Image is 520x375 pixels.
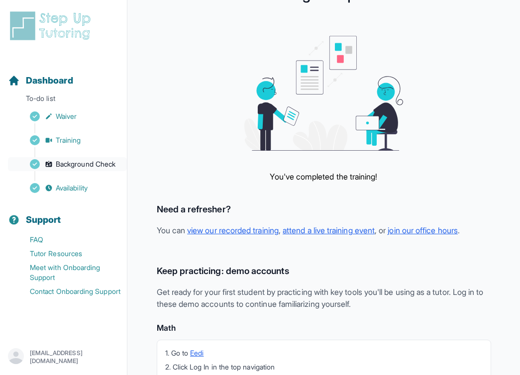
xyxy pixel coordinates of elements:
p: Get ready for your first student by practicing with key tools you'll be using as a tutor. Log in ... [157,286,491,310]
span: Training [56,135,81,145]
img: meeting graphic [244,36,404,151]
p: [EMAIL_ADDRESS][DOMAIN_NAME] [30,349,119,365]
a: view our recorded training [187,225,279,235]
span: Background Check [56,159,115,169]
a: attend a live training event [283,225,375,235]
span: Support [26,213,61,227]
button: Support [4,197,123,231]
li: 1. Go to [165,348,483,358]
img: logo [8,10,97,42]
a: FAQ [8,233,127,247]
span: Dashboard [26,74,73,88]
span: Availability [56,183,88,193]
li: 2. Click Log In in the top navigation [165,362,483,372]
a: Eedi [190,349,204,357]
p: You've completed the training! [270,171,377,183]
button: [EMAIL_ADDRESS][DOMAIN_NAME] [8,348,119,366]
p: To-do list [4,94,123,107]
a: Background Check [8,157,127,171]
a: Waiver [8,109,127,123]
p: You can , , or . [157,224,491,236]
a: Contact Onboarding Support [8,284,127,298]
h3: Keep practicing: demo accounts [157,264,491,278]
button: Dashboard [4,58,123,92]
h3: Need a refresher? [157,202,491,216]
a: Training [8,133,127,147]
a: Tutor Resources [8,247,127,261]
span: Waiver [56,111,77,121]
a: join our office hours [388,225,457,235]
a: Availability [8,181,127,195]
a: Meet with Onboarding Support [8,261,127,284]
h4: Math [157,322,491,334]
a: Dashboard [8,74,73,88]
